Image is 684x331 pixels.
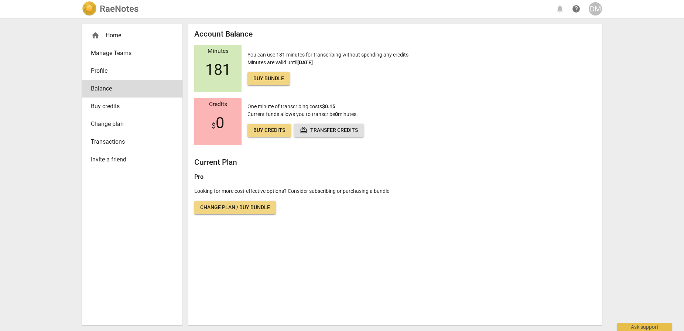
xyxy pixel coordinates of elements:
[322,103,335,109] b: $0.15
[212,114,224,132] span: 0
[194,158,596,167] h2: Current Plan
[82,151,182,168] a: Invite a friend
[294,124,364,137] button: Transfer credits
[91,49,168,58] span: Manage Teams
[91,31,100,40] span: home
[82,1,138,16] a: LogoRaeNotes
[91,31,168,40] div: Home
[212,121,216,130] span: $
[335,111,338,117] b: 0
[570,2,583,16] a: Help
[82,27,182,44] div: Home
[82,133,182,151] a: Transactions
[247,103,337,109] span: One minute of transcribing costs .
[91,155,168,164] span: Invite a friend
[572,4,581,13] span: help
[194,187,596,195] p: Looking for more cost-effective options? Consider subscribing or purchasing a bundle
[82,98,182,115] a: Buy credits
[297,59,313,65] b: [DATE]
[82,1,97,16] img: Logo
[91,137,168,146] span: Transactions
[194,30,596,39] h2: Account Balance
[194,201,276,214] a: Change plan / Buy bundle
[194,101,242,108] div: Credits
[194,173,204,180] b: Pro
[194,48,242,55] div: Minutes
[82,115,182,133] a: Change plan
[91,84,168,93] span: Balance
[247,72,290,85] a: Buy bundle
[589,2,602,16] button: DM
[253,127,285,134] span: Buy credits
[100,4,138,14] h2: RaeNotes
[91,120,168,129] span: Change plan
[300,127,307,134] span: redeem
[82,62,182,80] a: Profile
[253,75,284,82] span: Buy bundle
[247,51,408,85] p: You can use 181 minutes for transcribing without spending any credits Minutes are valid until
[205,61,231,79] span: 181
[247,124,291,137] a: Buy credits
[82,44,182,62] a: Manage Teams
[91,66,168,75] span: Profile
[300,127,358,134] span: Transfer credits
[247,111,358,117] span: Current funds allows you to transcribe minutes.
[82,80,182,98] a: Balance
[200,204,270,211] span: Change plan / Buy bundle
[91,102,168,111] span: Buy credits
[617,323,672,331] div: Ask support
